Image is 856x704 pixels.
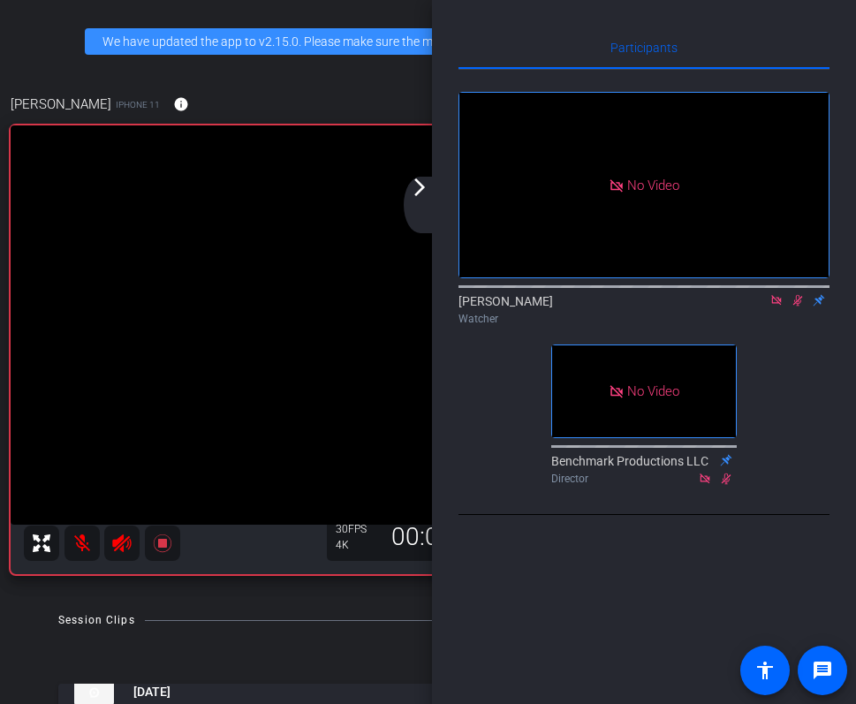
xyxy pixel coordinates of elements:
[627,383,679,399] span: No Video
[551,452,737,487] div: Benchmark Productions LLC
[380,522,498,552] div: 00:00:27
[409,177,430,198] mat-icon: arrow_forward_ios
[58,611,135,629] div: Session Clips
[133,683,170,701] span: [DATE]
[336,538,380,552] div: 4K
[754,660,776,681] mat-icon: accessibility
[458,292,829,327] div: [PERSON_NAME]
[551,471,737,487] div: Director
[348,523,367,535] span: FPS
[11,95,111,114] span: [PERSON_NAME]
[610,42,678,54] span: Participants
[85,28,771,55] div: We have updated the app to v2.15.0. Please make sure the mobile user has the newest version.
[627,177,679,193] span: No Video
[336,522,380,536] div: 30
[173,96,189,112] mat-icon: info
[458,311,829,327] div: Watcher
[116,98,160,111] span: iPhone 11
[812,660,833,681] mat-icon: message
